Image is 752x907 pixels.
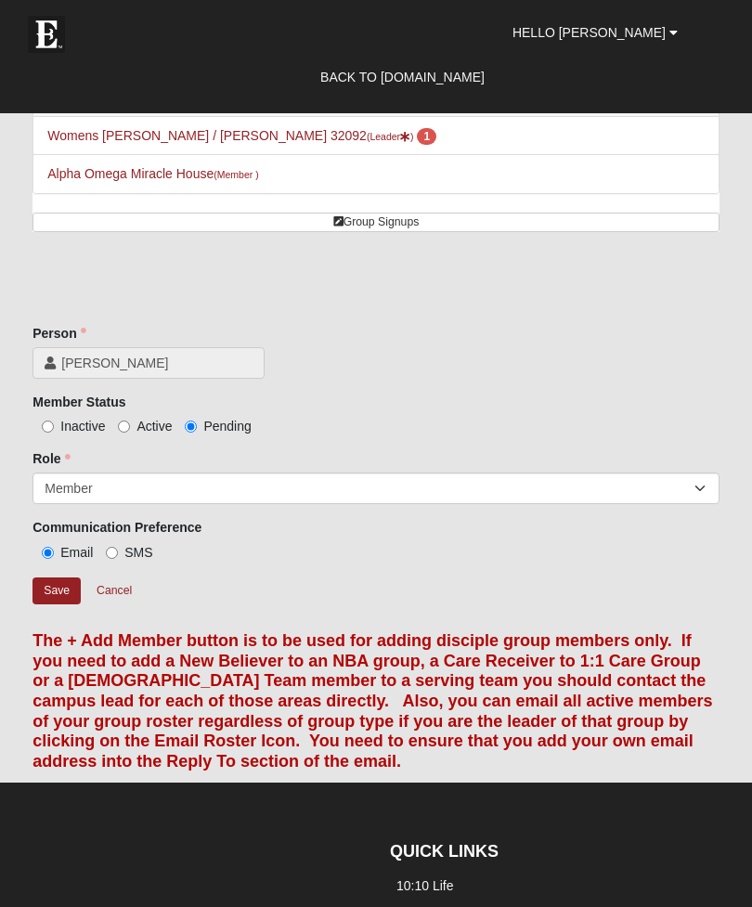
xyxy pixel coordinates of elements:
[60,419,105,434] span: Inactive
[499,9,692,56] a: Hello [PERSON_NAME]
[306,54,499,100] a: Back to [DOMAIN_NAME]
[136,419,172,434] span: Active
[367,131,414,142] small: (Leader )
[32,518,201,537] label: Communication Preference
[32,631,712,771] font: The + Add Member button is to be used for adding disciple group members only. If you need to add ...
[47,166,258,181] a: Alpha Omega Miracle House(Member )
[124,545,152,560] span: SMS
[214,169,258,180] small: (Member )
[32,213,720,232] a: Group Signups
[390,842,688,862] h4: QUICK LINKS
[512,25,666,40] span: Hello [PERSON_NAME]
[203,419,251,434] span: Pending
[28,16,65,53] img: Eleven22 logo
[60,545,93,560] span: Email
[47,128,436,143] a: Womens [PERSON_NAME] / [PERSON_NAME] 32092(Leader) 1
[42,421,54,433] input: Inactive
[118,421,130,433] input: Active
[61,354,253,372] span: [PERSON_NAME]
[32,577,81,604] input: Alt+s
[106,547,118,559] input: SMS
[32,449,70,468] label: Role
[84,577,144,605] a: Cancel
[42,547,54,559] input: Email
[417,128,436,145] span: number of pending members
[32,393,125,411] label: Member Status
[185,421,197,433] input: Pending
[32,324,85,343] label: Person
